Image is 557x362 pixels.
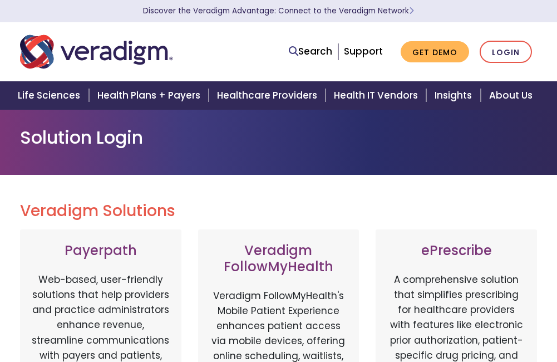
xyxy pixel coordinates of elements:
a: Get Demo [401,41,469,63]
h1: Solution Login [20,127,538,148]
a: Search [289,44,332,59]
a: Health IT Vendors [327,81,428,110]
a: Life Sciences [11,81,90,110]
a: Health Plans + Payers [91,81,210,110]
a: Support [344,45,383,58]
a: About Us [482,81,546,110]
h3: Payerpath [31,243,170,259]
img: Veradigm logo [20,33,173,70]
h3: ePrescribe [387,243,526,259]
span: Learn More [409,6,414,16]
a: Discover the Veradigm Advantage: Connect to the Veradigm NetworkLearn More [143,6,414,16]
a: Healthcare Providers [210,81,327,110]
a: Insights [428,81,482,110]
h2: Veradigm Solutions [20,202,538,221]
h3: Veradigm FollowMyHealth [209,243,348,275]
a: Login [480,41,532,63]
